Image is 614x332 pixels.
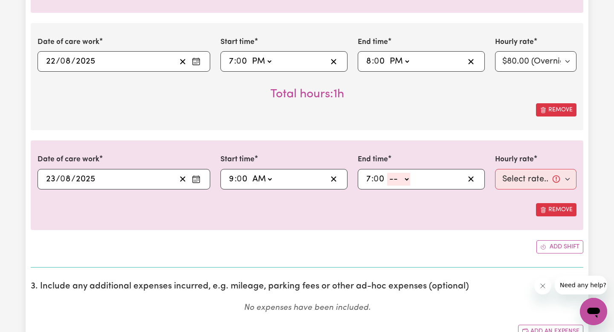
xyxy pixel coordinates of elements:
input: -- [374,173,385,186]
span: 0 [374,57,379,66]
button: Remove this shift [536,203,576,216]
span: : [372,57,374,66]
iframe: Close message [534,277,551,294]
button: Remove this shift [536,103,576,116]
label: Hourly rate [495,37,534,48]
input: -- [46,173,56,186]
input: -- [229,173,235,186]
span: 0 [236,57,241,66]
label: Start time [220,37,255,48]
span: 0 [60,175,65,183]
span: / [71,57,75,66]
span: 0 [237,175,242,183]
input: -- [237,173,249,186]
label: Hourly rate [495,154,534,165]
span: Total hours worked: 1 hour [270,88,344,100]
input: ---- [75,173,96,186]
button: Clear date [176,173,189,186]
span: : [235,175,237,184]
input: -- [375,55,386,68]
input: -- [46,55,56,68]
input: ---- [75,55,96,68]
label: Date of care work [38,154,99,165]
iframe: Message from company [555,276,607,294]
label: End time [358,154,388,165]
h2: 3. Include any additional expenses incurred, e.g. mileage, parking fees or other ad-hoc expenses ... [31,281,583,292]
label: End time [358,37,388,48]
label: Date of care work [38,37,99,48]
span: : [371,175,374,184]
span: 0 [60,57,65,66]
em: No expenses have been included. [244,304,371,312]
span: / [56,175,60,184]
span: / [56,57,60,66]
label: Start time [220,154,255,165]
span: 0 [374,175,379,183]
input: -- [237,55,248,68]
input: -- [366,55,372,68]
iframe: Button to launch messaging window [580,298,607,325]
input: -- [366,173,371,186]
input: -- [61,173,71,186]
button: Clear date [176,55,189,68]
input: -- [61,55,71,68]
button: Enter the date of care work [189,173,203,186]
span: : [234,57,236,66]
button: Enter the date of care work [189,55,203,68]
input: -- [229,55,234,68]
button: Add another shift [536,240,583,253]
span: / [71,175,75,184]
